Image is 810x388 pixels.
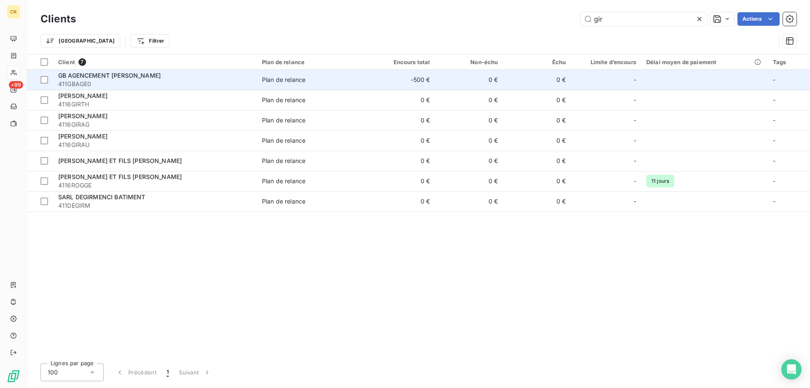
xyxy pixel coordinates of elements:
[503,70,571,90] td: 0 €
[367,171,435,191] td: 0 €
[58,100,252,109] span: 4116GIRTH
[634,116,636,125] span: -
[435,171,503,191] td: 0 €
[58,193,146,201] span: SARL DEGIRMENCI BATIMENT
[503,171,571,191] td: 0 €
[773,117,775,124] span: -
[435,130,503,151] td: 0 €
[7,369,20,383] img: Logo LeanPay
[58,133,108,140] span: [PERSON_NAME]
[58,80,252,88] span: 411GBAGE0
[7,5,20,19] div: CR
[58,157,182,164] span: [PERSON_NAME] ET FILS [PERSON_NAME]
[262,116,305,125] div: Plan de relance
[48,368,58,377] span: 100
[262,197,305,206] div: Plan de relance
[40,11,76,27] h3: Clients
[367,151,435,171] td: 0 €
[7,83,20,96] a: +99
[440,59,498,65] div: Non-échu
[131,34,170,48] button: Filtrer
[435,110,503,130] td: 0 €
[262,177,305,185] div: Plan de relance
[174,364,216,381] button: Suivant
[162,364,174,381] button: 1
[773,137,775,144] span: -
[58,120,252,129] span: 4116GIRAG
[773,157,775,164] span: -
[634,96,636,104] span: -
[503,130,571,151] td: 0 €
[634,76,636,84] span: -
[262,76,305,84] div: Plan de relance
[634,197,636,206] span: -
[58,92,108,99] span: [PERSON_NAME]
[367,191,435,212] td: 0 €
[773,59,805,65] div: Tags
[58,112,108,119] span: [PERSON_NAME]
[373,59,430,65] div: Encours total
[773,177,775,185] span: -
[435,191,503,212] td: 0 €
[367,90,435,110] td: 0 €
[503,191,571,212] td: 0 €
[773,198,775,205] span: -
[634,157,636,165] span: -
[367,130,435,151] td: 0 €
[634,177,636,185] span: -
[262,59,362,65] div: Plan de relance
[111,364,162,381] button: Précédent
[58,181,252,190] span: 4116ROGGE
[367,70,435,90] td: -500 €
[773,96,775,103] span: -
[773,76,775,83] span: -
[634,136,636,145] span: -
[737,12,780,26] button: Actions
[646,59,763,65] div: Délai moyen de paiement
[262,157,305,165] div: Plan de relance
[367,110,435,130] td: 0 €
[9,81,23,89] span: +99
[781,359,802,380] div: Open Intercom Messenger
[58,59,75,65] span: Client
[58,173,182,180] span: [PERSON_NAME] ET FILS [PERSON_NAME]
[503,151,571,171] td: 0 €
[503,90,571,110] td: 0 €
[58,72,161,79] span: GB AGENCEMENT [PERSON_NAME]
[78,58,86,66] span: 7
[646,175,674,187] span: 11 jours
[580,12,707,26] input: Rechercher
[58,141,252,149] span: 4116GIRAU
[262,96,305,104] div: Plan de relance
[167,368,169,377] span: 1
[262,136,305,145] div: Plan de relance
[435,151,503,171] td: 0 €
[435,90,503,110] td: 0 €
[40,34,120,48] button: [GEOGRAPHIC_DATA]
[503,110,571,130] td: 0 €
[58,201,252,210] span: 411DEGIRM
[576,59,636,65] div: Limite d’encours
[508,59,566,65] div: Échu
[435,70,503,90] td: 0 €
